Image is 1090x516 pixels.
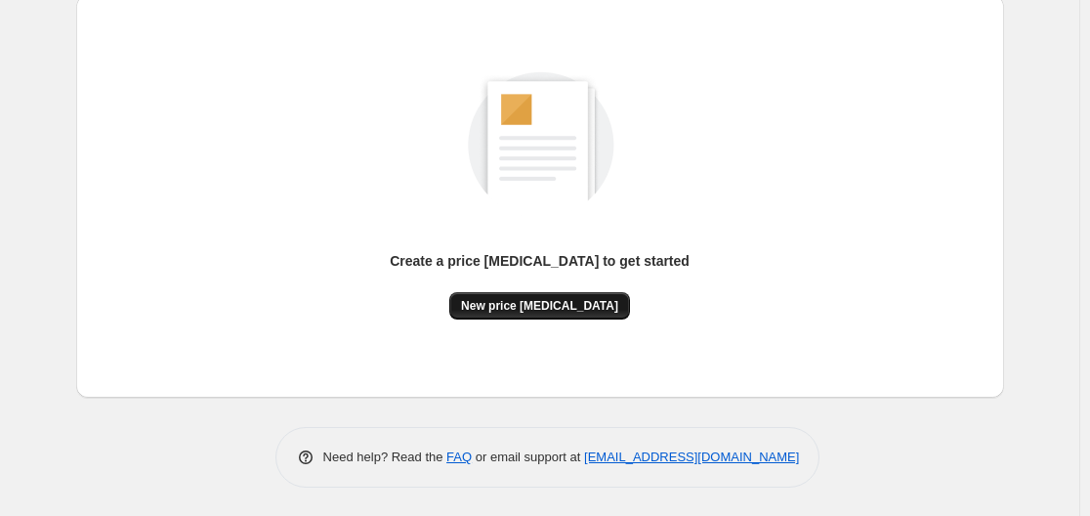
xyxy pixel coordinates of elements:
[461,298,618,314] span: New price [MEDICAL_DATA]
[449,292,630,320] button: New price [MEDICAL_DATA]
[472,450,584,464] span: or email support at
[323,450,447,464] span: Need help? Read the
[584,450,799,464] a: [EMAIL_ADDRESS][DOMAIN_NAME]
[446,450,472,464] a: FAQ
[390,251,690,271] p: Create a price [MEDICAL_DATA] to get started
